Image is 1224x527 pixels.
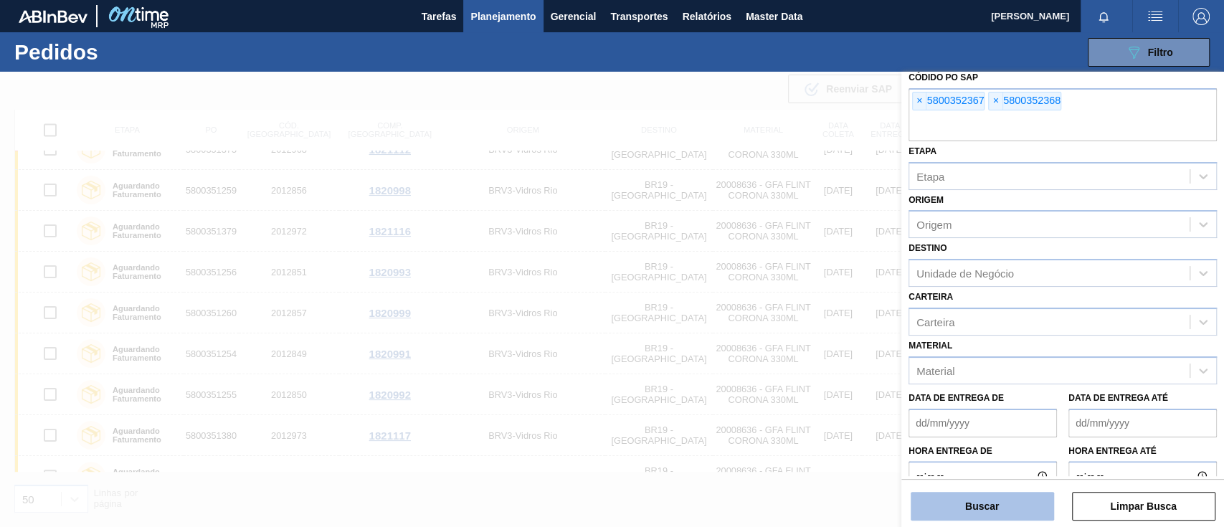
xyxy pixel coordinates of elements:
label: Destino [908,243,947,253]
div: Origem [916,219,952,231]
h1: Pedidos [14,44,224,60]
span: × [989,92,1002,110]
label: Hora entrega de [908,441,1057,462]
span: Master Data [746,8,802,25]
button: Filtro [1088,38,1210,67]
label: Origem [908,195,944,205]
label: Hora entrega até [1068,441,1217,462]
label: Carteira [908,292,953,302]
label: Material [908,341,952,351]
span: Tarefas [422,8,457,25]
img: Logout [1192,8,1210,25]
span: Transportes [610,8,668,25]
div: 5800352367 [912,92,985,110]
div: Carteira [916,315,954,328]
label: Códido PO SAP [908,72,978,82]
img: userActions [1147,8,1164,25]
label: Data de Entrega de [908,393,1004,403]
div: Etapa [916,170,944,182]
span: Relatórios [682,8,731,25]
img: TNhmsLtSVTkK8tSr43FrP2fwEKptu5GPRR3wAAAABJRU5ErkJggg== [19,10,87,23]
input: dd/mm/yyyy [908,409,1057,437]
span: Filtro [1148,47,1173,58]
div: 5800352368 [988,92,1061,110]
label: Etapa [908,146,936,156]
div: Unidade de Negócio [916,267,1014,280]
input: dd/mm/yyyy [1068,409,1217,437]
div: Material [916,364,954,376]
span: × [913,92,926,110]
span: Gerencial [551,8,597,25]
label: Data de Entrega até [1068,393,1168,403]
button: Notificações [1081,6,1126,27]
span: Planejamento [470,8,536,25]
